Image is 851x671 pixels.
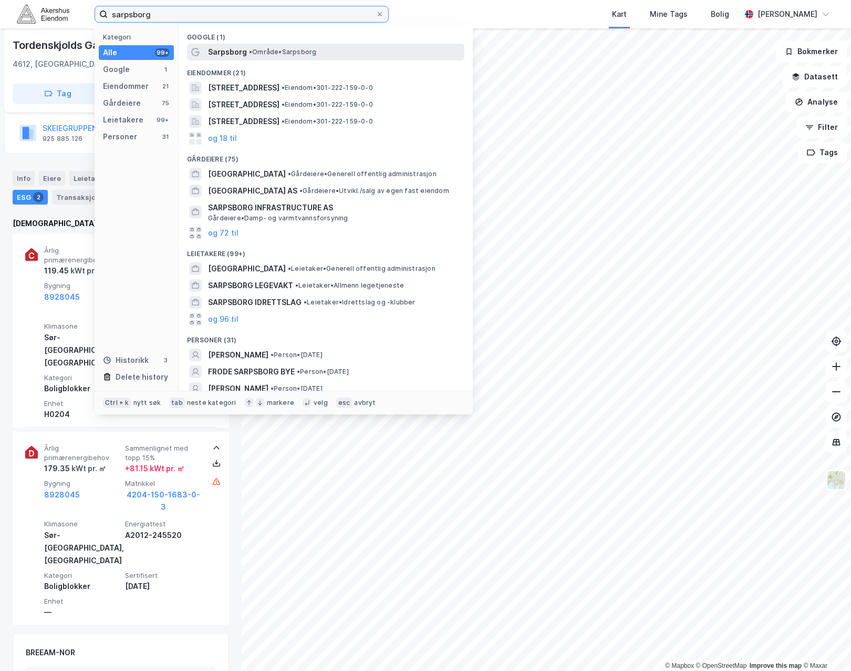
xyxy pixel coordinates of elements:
[650,8,688,21] div: Mine Tags
[282,84,285,91] span: •
[208,349,268,361] span: [PERSON_NAME]
[288,170,437,178] span: Gårdeiere • Generell offentlig administrasjon
[776,41,847,62] button: Bokmerker
[169,398,185,408] div: tab
[155,48,170,57] div: 99+
[13,190,48,205] div: ESG
[44,408,121,421] div: H0204
[798,621,851,671] div: Kontrollprogram for chat
[295,281,298,289] span: •
[17,5,69,23] img: akershus-eiendom-logo.9091f326c980b4bce74ccdd9f866810c.svg
[43,135,82,143] div: 925 885 126
[271,384,323,393] span: Person • [DATE]
[125,529,202,542] div: A2012-245520
[44,580,121,593] div: Boligblokker
[208,46,247,58] span: Sarpsborg
[354,399,376,407] div: avbryt
[44,529,121,567] div: Sør-[GEOGRAPHIC_DATA], [GEOGRAPHIC_DATA]
[282,84,373,92] span: Eiendom • 301-222-159-0-0
[13,37,125,54] div: Tordenskjolds Gate 17
[208,132,237,145] button: og 18 til
[69,171,128,186] div: Leietakere
[249,48,316,56] span: Område • Sarpsborg
[208,227,238,239] button: og 72 til
[750,662,802,669] a: Improve this map
[44,331,121,369] div: Sør-[GEOGRAPHIC_DATA], [GEOGRAPHIC_DATA]
[44,479,121,488] span: Bygning
[757,8,817,21] div: [PERSON_NAME]
[208,279,293,292] span: SARPSBORG LEGEVAKT
[161,99,170,107] div: 75
[299,187,449,195] span: Gårdeiere • Utvikl./salg av egen fast eiendom
[44,265,105,277] div: 119.45
[665,662,694,669] a: Mapbox
[271,384,274,392] span: •
[44,571,121,580] span: Kategori
[125,571,202,580] span: Sertifisert
[299,187,303,195] span: •
[44,444,121,462] span: Årlig primærenergibehov
[288,265,435,273] span: Leietaker • Generell offentlig administrasjon
[116,371,168,383] div: Delete history
[125,479,202,488] span: Matrikkel
[44,382,121,395] div: Boligblokker
[44,606,121,618] div: —
[696,662,747,669] a: OpenStreetMap
[179,147,473,166] div: Gårdeiere (75)
[52,190,126,205] div: Transaksjoner
[208,296,302,309] span: SARPSBORG IDRETTSLAG
[208,214,348,222] span: Gårdeiere • Damp- og varmtvannsforsyning
[208,98,279,111] span: [STREET_ADDRESS]
[786,91,847,113] button: Analyse
[44,281,121,290] span: Bygning
[282,100,373,109] span: Eiendom • 301-222-159-0-0
[612,8,627,21] div: Kart
[187,399,236,407] div: neste kategori
[13,217,229,230] div: [DEMOGRAPHIC_DATA] (2)
[179,60,473,79] div: Eiendommer (21)
[267,399,294,407] div: markere
[103,97,141,109] div: Gårdeiere
[208,382,268,395] span: [PERSON_NAME]
[44,322,121,331] span: Klimasone
[798,621,851,671] iframe: Chat Widget
[271,351,274,359] span: •
[103,398,131,408] div: Ctrl + k
[179,241,473,260] div: Leietakere (99+)
[179,328,473,347] div: Personer (31)
[161,65,170,74] div: 1
[103,80,149,93] div: Eiendommer
[208,185,297,197] span: [GEOGRAPHIC_DATA] AS
[336,398,352,408] div: esc
[208,365,295,378] span: FRODE SARPSBORG BYE
[249,48,252,56] span: •
[798,142,847,163] button: Tags
[125,489,202,514] button: 4204-150-1683-0-3
[44,291,80,303] button: 8928045
[103,63,130,76] div: Google
[155,116,170,124] div: 99+
[26,646,75,659] div: BREEAM-NOR
[70,462,106,475] div: kWt pr. ㎡
[288,265,291,272] span: •
[44,462,106,475] div: 179.35
[282,117,285,125] span: •
[108,6,376,22] input: Søk på adresse, matrikkel, gårdeiere, leietakere eller personer
[103,354,149,367] div: Historikk
[161,82,170,90] div: 21
[125,462,184,475] div: + 81.15 kWt pr. ㎡
[161,356,170,364] div: 3
[179,25,473,44] div: Google (1)
[282,117,373,126] span: Eiendom • 301-222-159-0-0
[13,171,35,186] div: Info
[103,46,117,59] div: Alle
[304,298,416,307] span: Leietaker • Idrettslag og -klubber
[282,100,285,108] span: •
[297,368,300,375] span: •
[271,351,323,359] span: Person • [DATE]
[208,82,279,94] span: [STREET_ADDRESS]
[208,262,286,275] span: [GEOGRAPHIC_DATA]
[796,117,847,138] button: Filter
[208,201,460,214] span: SARPSBORG INFRASTRUCTURE AS
[314,399,328,407] div: velg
